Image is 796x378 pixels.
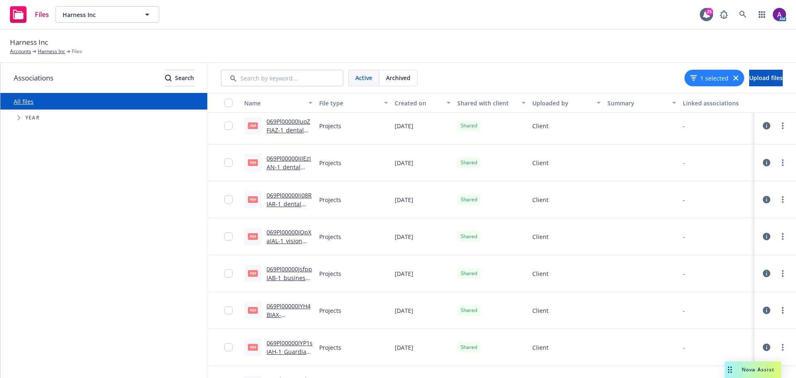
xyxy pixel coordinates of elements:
[532,195,548,204] span: Client
[165,70,194,86] button: SearchSearch
[461,196,477,203] span: Shared
[244,99,303,107] div: Name
[461,270,477,277] span: Shared
[224,269,233,278] input: Toggle Row Selected
[532,343,548,352] span: Client
[457,99,517,107] div: Shared with client
[319,195,341,204] span: Projects
[529,93,604,113] button: Uploaded by
[778,121,788,131] a: more
[72,48,82,55] span: Files
[10,37,48,48] span: Harness Inc
[461,307,477,314] span: Shared
[165,70,194,86] div: Search
[706,8,713,15] div: 25
[683,159,685,167] div: -
[221,70,343,86] input: Search by keyword...
[395,99,442,107] div: Created on
[395,306,413,315] span: [DATE]
[386,73,410,82] span: Archived
[391,93,454,113] button: Created on
[778,342,788,352] a: more
[461,344,477,351] span: Shared
[461,122,477,129] span: Shared
[778,268,788,278] a: more
[10,48,31,55] a: Accounts
[248,344,258,350] span: pdf
[749,70,783,86] button: Upload files
[355,73,372,82] span: Active
[683,232,685,241] div: -
[25,115,40,120] span: Year
[778,195,788,205] a: more
[267,339,313,364] a: 069Pl00000IYP1sIAH-1_Guardian vol Life.pdf
[319,122,341,130] span: Projects
[683,269,685,278] div: -
[316,93,391,113] button: File type
[267,302,311,336] a: 069Pl00000IYH4BIAX-1_Guardian Life AD&D.pdf
[224,343,233,351] input: Toggle Row Selected
[267,117,310,143] a: 069Pl00000IuoZFIAZ-1_dental premier.pdf
[454,93,529,113] button: Shared with client
[395,343,413,352] span: [DATE]
[165,75,172,81] svg: Search
[604,93,679,113] button: Summary
[35,11,49,18] span: Files
[532,269,548,278] span: Client
[63,10,134,19] span: Harness Inc
[14,98,34,105] a: All files
[461,159,477,166] span: Shared
[683,343,685,352] div: -
[267,154,311,180] a: 069Pl00000IiIEzIAN-1_dental premier LA.pdf
[224,159,233,167] input: Toggle Row Selected
[683,99,751,107] div: Linked associations
[773,8,786,21] img: photo
[778,305,788,315] a: more
[742,366,774,373] span: Nova Assist
[680,93,755,113] button: Linked associations
[319,343,341,352] span: Projects
[7,3,52,26] a: Files
[754,6,770,23] a: Switch app
[683,306,685,315] div: -
[683,195,685,204] div: -
[319,159,341,167] span: Projects
[248,159,258,166] span: pdf
[224,232,233,241] input: Toggle Row Selected
[267,228,311,254] a: 069Pl00000IQpXaIAL-1_vision VSP.pdf
[224,306,233,315] input: Toggle Row Selected
[319,232,341,241] span: Projects
[735,6,751,23] a: Search
[532,122,548,130] span: Client
[14,73,53,83] span: Associations
[778,232,788,241] a: more
[725,361,735,378] div: Drag to move
[461,233,477,240] span: Shared
[267,265,312,290] a: 069Pl00000JsfppIAB-1_business travel.pdf
[248,233,258,239] span: pdf
[224,99,233,107] input: Select all
[319,269,341,278] span: Projects
[248,196,258,202] span: pdf
[241,93,316,113] button: Name
[749,74,783,82] span: Upload files
[690,74,728,83] button: 1 selected
[319,306,341,315] span: Projects
[248,122,258,129] span: pdf
[778,158,788,168] a: more
[319,99,379,107] div: File type
[267,191,312,217] a: 069Pl00000Ii08RIAR-1_dental premier TX.pdf
[395,159,413,167] span: [DATE]
[224,195,233,204] input: Toggle Row Selected
[395,269,413,278] span: [DATE]
[683,122,685,130] div: -
[0,110,207,126] div: Tree Example
[395,195,413,204] span: [DATE]
[395,122,413,130] span: [DATE]
[532,306,548,315] span: Client
[532,159,548,167] span: Client
[248,270,258,276] span: pdf
[716,6,732,23] a: Report a Bug
[248,307,258,313] span: pdf
[607,99,667,107] div: Summary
